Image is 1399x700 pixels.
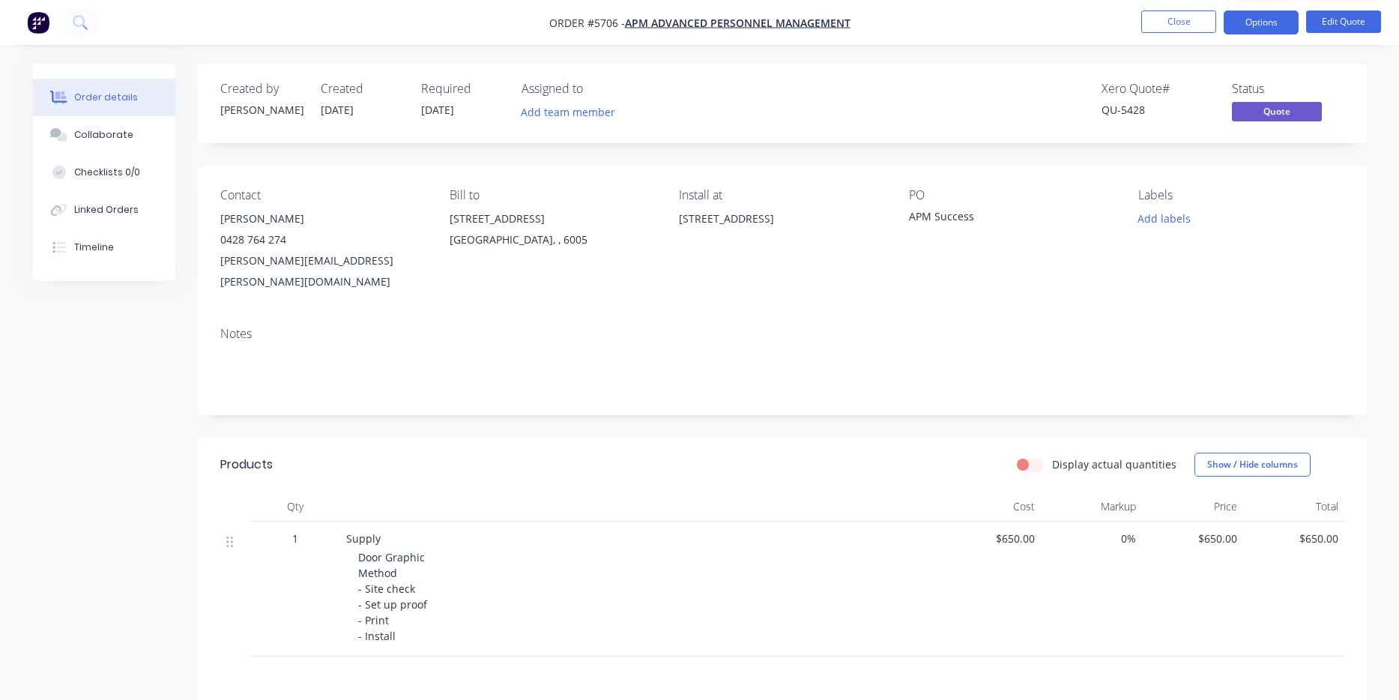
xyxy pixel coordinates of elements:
div: Cost [940,492,1041,522]
button: Timeline [33,229,175,266]
div: Price [1142,492,1243,522]
button: Linked Orders [33,191,175,229]
div: Install at [679,188,884,202]
label: Display actual quantities [1052,456,1176,472]
div: Status [1232,82,1344,96]
button: Add team member [522,102,623,122]
button: Checklists 0/0 [33,154,175,191]
div: PO [909,188,1114,202]
div: Created by [220,82,303,96]
div: APM Success [909,208,1096,229]
div: [STREET_ADDRESS] [450,208,655,229]
span: Quote [1232,102,1322,121]
div: Required [421,82,504,96]
div: Order details [74,91,138,104]
div: Assigned to [522,82,671,96]
div: Labels [1138,188,1344,202]
span: $650.00 [1148,531,1237,546]
button: Add team member [513,102,623,122]
div: Qty [250,492,340,522]
div: Total [1243,492,1344,522]
span: Supply [346,531,381,546]
button: Options [1224,10,1299,34]
span: [DATE] [321,103,354,117]
button: Quote [1232,102,1322,124]
button: Edit Quote [1306,10,1381,33]
span: Order #5706 - [549,16,625,30]
div: [GEOGRAPHIC_DATA], , 6005 [450,229,655,250]
a: APM Advanced Personnel Management [625,16,850,30]
span: 0% [1047,531,1136,546]
button: Close [1141,10,1216,33]
div: [STREET_ADDRESS] [679,208,884,256]
button: Show / Hide columns [1194,453,1311,477]
div: [STREET_ADDRESS] [679,208,884,229]
div: [STREET_ADDRESS][GEOGRAPHIC_DATA], , 6005 [450,208,655,256]
div: [PERSON_NAME] [220,208,426,229]
div: Checklists 0/0 [74,166,140,179]
div: Notes [220,327,1344,341]
div: [PERSON_NAME][EMAIL_ADDRESS][PERSON_NAME][DOMAIN_NAME] [220,250,426,292]
span: $650.00 [946,531,1035,546]
span: [DATE] [421,103,454,117]
div: Xero Quote # [1102,82,1214,96]
div: Created [321,82,403,96]
div: Bill to [450,188,655,202]
div: Products [220,456,273,474]
button: Add labels [1130,208,1199,229]
img: Factory [27,11,49,34]
button: Order details [33,79,175,116]
div: Timeline [74,241,114,254]
div: Collaborate [74,128,133,142]
div: 0428 764 274 [220,229,426,250]
div: Markup [1041,492,1142,522]
div: QU-5428 [1102,102,1214,118]
span: 1 [292,531,298,546]
button: Collaborate [33,116,175,154]
div: [PERSON_NAME]0428 764 274[PERSON_NAME][EMAIL_ADDRESS][PERSON_NAME][DOMAIN_NAME] [220,208,426,292]
span: Door Graphic Method - Site check - Set up proof - Print - Install [358,550,428,643]
div: [PERSON_NAME] [220,102,303,118]
div: Linked Orders [74,203,139,217]
div: Contact [220,188,426,202]
span: $650.00 [1249,531,1338,546]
